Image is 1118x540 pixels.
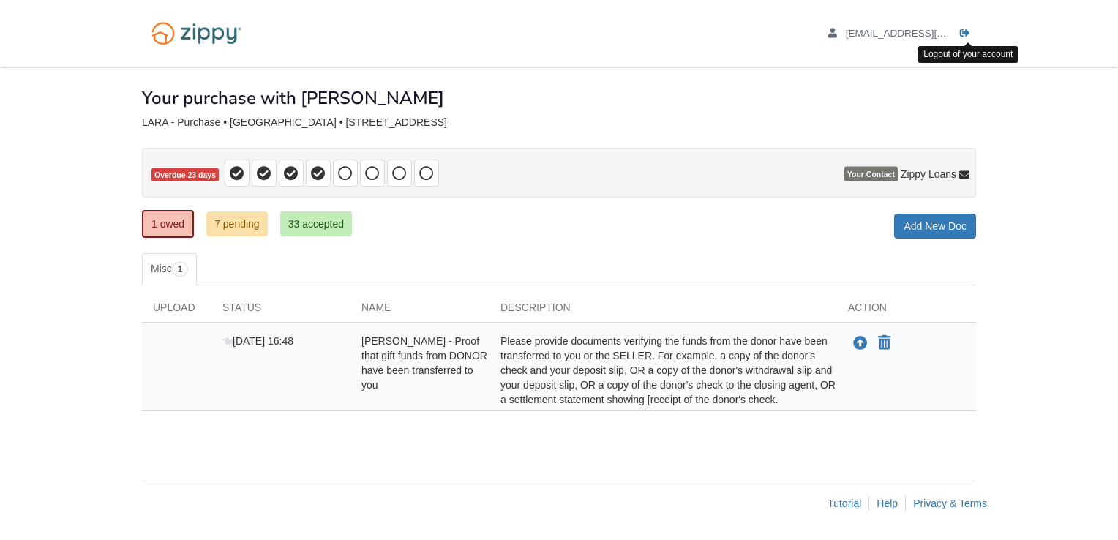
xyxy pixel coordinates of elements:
[844,167,898,181] span: Your Contact
[142,15,251,52] img: Logo
[489,300,837,322] div: Description
[877,498,898,509] a: Help
[852,334,869,353] button: Upload Raquel Lara - Proof that gift funds from DONOR have been transferred to you
[142,253,197,285] a: Misc
[918,46,1018,63] div: Logout of your account
[489,334,837,407] div: Please provide documents verifying the funds from the donor have been transferred to you or the S...
[960,28,976,42] a: Log out
[142,116,976,129] div: LARA - Purchase • [GEOGRAPHIC_DATA] • [STREET_ADDRESS]
[142,300,211,322] div: Upload
[206,211,268,236] a: 7 pending
[172,262,189,277] span: 1
[280,211,352,236] a: 33 accepted
[828,28,1013,42] a: edit profile
[350,300,489,322] div: Name
[846,28,1013,39] span: raq2121@myyahoo.com
[361,335,487,391] span: [PERSON_NAME] - Proof that gift funds from DONOR have been transferred to you
[913,498,987,509] a: Privacy & Terms
[142,89,444,108] h1: Your purchase with [PERSON_NAME]
[877,334,892,352] button: Declare Raquel Lara - Proof that gift funds from DONOR have been transferred to you not applicable
[222,335,293,347] span: [DATE] 16:48
[211,300,350,322] div: Status
[151,168,219,182] span: Overdue 23 days
[142,210,194,238] a: 1 owed
[894,214,976,239] a: Add New Doc
[837,300,976,322] div: Action
[901,167,956,181] span: Zippy Loans
[828,498,861,509] a: Tutorial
